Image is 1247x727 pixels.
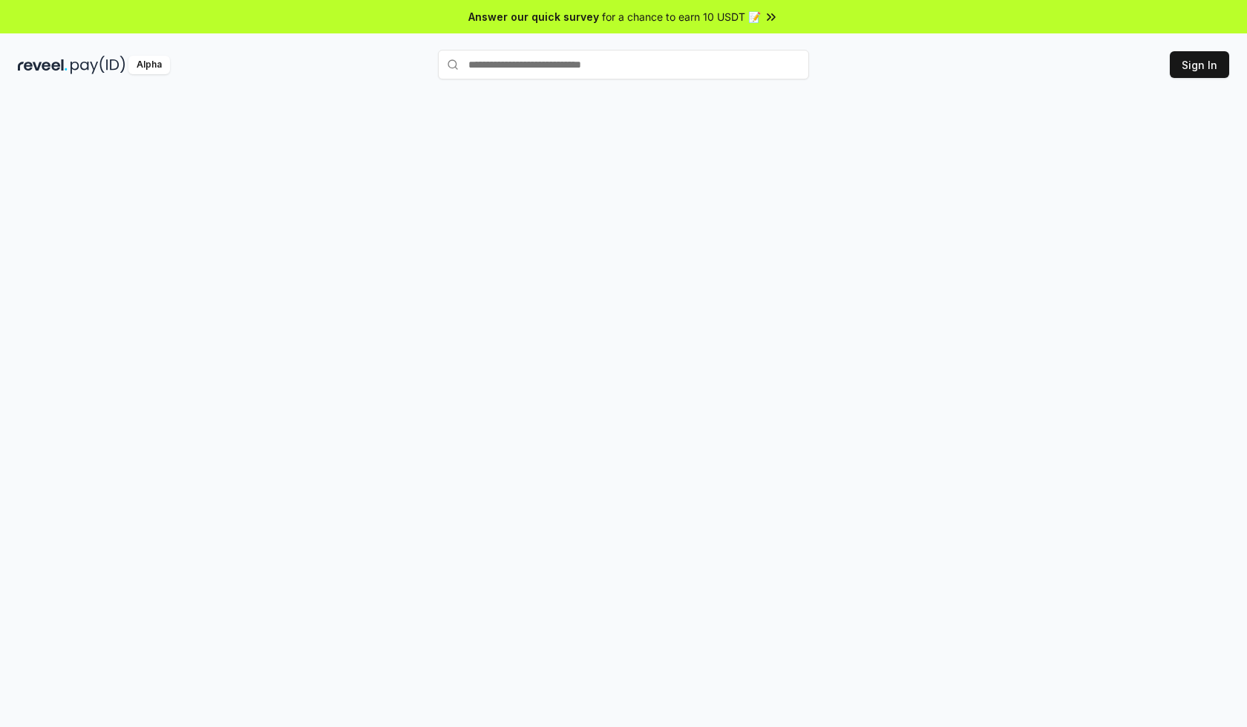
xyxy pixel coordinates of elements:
[468,9,599,25] span: Answer our quick survey
[602,9,761,25] span: for a chance to earn 10 USDT 📝
[18,56,68,74] img: reveel_dark
[128,56,170,74] div: Alpha
[71,56,125,74] img: pay_id
[1170,51,1229,78] button: Sign In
